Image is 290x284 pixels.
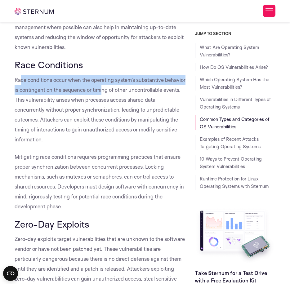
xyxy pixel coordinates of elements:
a: Common Types and Categories of OS Vulnerabilities [200,116,269,130]
span: Race Conditions [15,59,83,70]
a: Runtime Protection for Linux Operating Systems with Sternum [200,176,269,189]
img: sternum iot [15,8,54,15]
button: Toggle Menu [263,5,275,17]
a: Which Operating System Has the Most Vulnerabilities? [200,77,269,90]
button: Open CMP widget [3,266,18,281]
span: Mitigating race conditions requires programming practices that ensure proper synchronization betw... [15,153,184,210]
a: Take Sternum for a Test Drive with a Free Evaluation Kit [195,270,267,284]
h3: JUMP TO SECTION [195,31,275,36]
a: How Do OS Vulnerabilities Arise? [200,64,268,70]
a: 10 Ways to Prevent Operating System Vulnerabilities [200,156,262,169]
span: Race conditions occur when the operating system’s substantive behavior is contingent on the seque... [15,77,185,143]
a: Vulnerabilities in Different Types of Operating Systems [200,96,271,110]
a: Examples of Recent Attacks Targeting Operating Systems [200,136,261,149]
img: Take Sternum for a Test Drive with a Free Evaluation Kit [195,207,275,264]
a: What Are Operating System Vulnerabilities? [200,44,259,58]
span: Zero-Day Exploits [15,218,89,230]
